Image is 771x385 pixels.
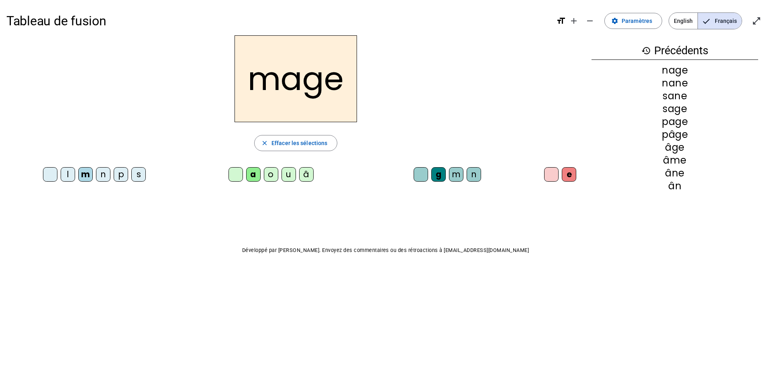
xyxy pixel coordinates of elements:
div: m [449,167,463,182]
div: o [264,167,278,182]
span: English [669,13,698,29]
mat-icon: close [261,139,268,147]
button: Paramètres [604,13,662,29]
mat-icon: add [569,16,579,26]
button: Diminuer la taille de la police [582,13,598,29]
span: Effacer les sélections [271,138,327,148]
h2: mage [235,35,357,122]
div: nane [592,78,758,88]
span: Français [698,13,742,29]
div: s [131,167,146,182]
div: page [592,117,758,127]
p: Développé par [PERSON_NAME]. Envoyez des commentaires ou des rétroactions à [EMAIL_ADDRESS][DOMAI... [6,246,765,255]
div: e [562,167,576,182]
mat-icon: history [641,46,651,55]
mat-icon: remove [585,16,595,26]
mat-icon: format_size [556,16,566,26]
div: âne [592,168,758,178]
mat-icon: settings [611,17,618,25]
div: sane [592,91,758,101]
button: Effacer les sélections [254,135,337,151]
div: g [431,167,446,182]
div: sage [592,104,758,114]
div: u [281,167,296,182]
div: âme [592,156,758,165]
div: â [299,167,314,182]
button: Augmenter la taille de la police [566,13,582,29]
div: nage [592,66,758,75]
div: a [246,167,261,182]
div: m [78,167,93,182]
span: Paramètres [622,16,652,26]
mat-icon: open_in_full [752,16,761,26]
div: l [61,167,75,182]
div: ân [592,181,758,191]
div: n [467,167,481,182]
div: p [114,167,128,182]
div: pâge [592,130,758,139]
h1: Tableau de fusion [6,8,550,34]
mat-button-toggle-group: Language selection [669,12,742,29]
div: n [96,167,110,182]
button: Entrer en plein écran [749,13,765,29]
h3: Précédents [592,42,758,60]
div: âge [592,143,758,152]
